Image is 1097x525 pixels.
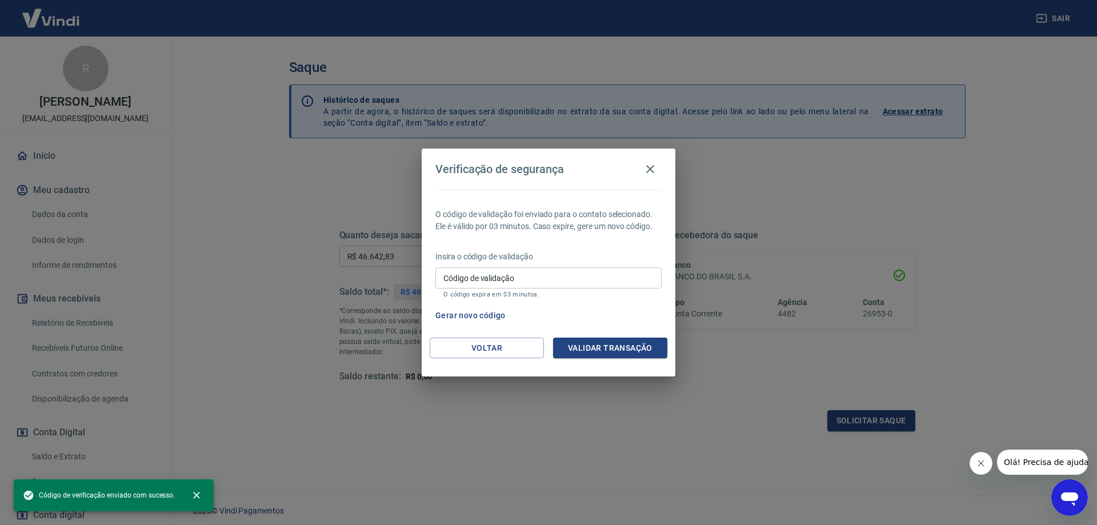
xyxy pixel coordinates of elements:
iframe: Fechar mensagem [970,452,992,475]
h4: Verificação de segurança [435,162,564,176]
button: Gerar novo código [431,305,510,326]
iframe: Mensagem da empresa [997,450,1088,475]
p: O código expira em 03 minutos. [443,291,654,298]
button: Validar transação [553,338,667,359]
span: Olá! Precisa de ajuda? [7,8,96,17]
p: O código de validação foi enviado para o contato selecionado. Ele é válido por 03 minutos. Caso e... [435,209,662,233]
iframe: Botão para abrir a janela de mensagens [1051,479,1088,516]
button: close [184,483,209,508]
button: Voltar [430,338,544,359]
p: Insira o código de validação [435,251,662,263]
span: Código de verificação enviado com sucesso. [23,490,175,501]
